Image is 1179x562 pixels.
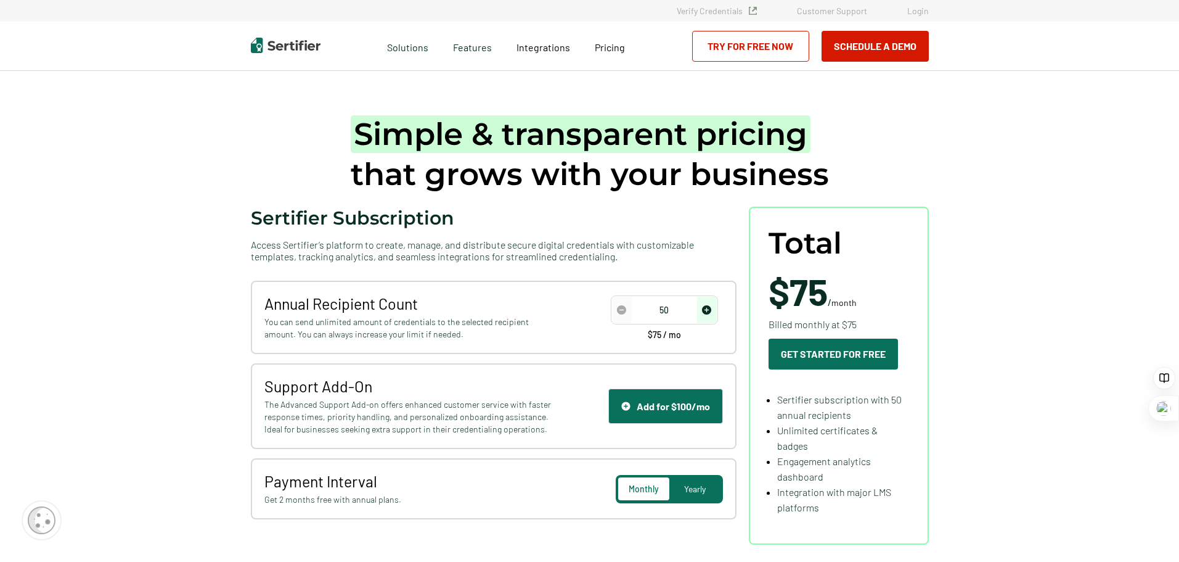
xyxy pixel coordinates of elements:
[621,402,630,411] img: Support Icon
[453,38,492,54] span: Features
[777,486,891,513] span: Integration with major LMS platforms
[251,207,454,229] span: Sertifier Subscription
[677,6,757,16] a: Verify Credentials
[264,294,555,313] span: Annual Recipient Count
[617,305,626,315] img: Decrease Icon
[1117,503,1179,562] iframe: Chat Widget
[777,424,878,452] span: Unlimited certificates & badges
[769,269,828,313] span: $75
[697,297,717,323] span: increase number
[264,472,555,490] span: Payment Interval
[684,484,706,494] span: Yearly
[769,226,842,260] span: Total
[702,305,711,315] img: Increase Icon
[516,38,570,54] a: Integrations
[692,31,809,62] a: Try for Free Now
[251,38,320,53] img: Sertifier | Digital Credentialing Platform
[387,38,428,54] span: Solutions
[777,455,871,482] span: Engagement analytics dashboard
[769,273,857,310] span: /
[595,38,625,54] a: Pricing
[749,7,757,15] img: Verified
[595,41,625,53] span: Pricing
[797,6,867,16] a: Customer Support
[608,389,723,424] button: Support IconAdd for $100/mo
[264,377,555,395] span: Support Add-On
[907,6,929,16] a: Login
[621,400,710,412] div: Add for $100/mo
[831,297,857,308] span: month
[264,316,555,341] span: You can send unlimited amount of credentials to the selected recipient amount. You can always inc...
[351,114,829,194] h1: that grows with your business
[769,316,857,332] span: Billed monthly at $75
[264,494,555,506] span: Get 2 months free with annual plans.
[777,394,902,421] span: Sertifier subscription with 50 annual recipients
[822,31,929,62] button: Schedule a Demo
[612,297,632,323] span: decrease number
[769,339,898,370] button: Get Started For Free
[264,399,555,436] span: The Advanced Support Add-on offers enhanced customer service with faster response times, priority...
[251,239,736,262] span: Access Sertifier’s platform to create, manage, and distribute secure digital credentials with cus...
[516,41,570,53] span: Integrations
[28,506,55,534] img: Cookie Popup Icon
[629,484,659,494] span: Monthly
[351,115,810,153] span: Simple & transparent pricing
[648,331,681,339] span: $75 / mo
